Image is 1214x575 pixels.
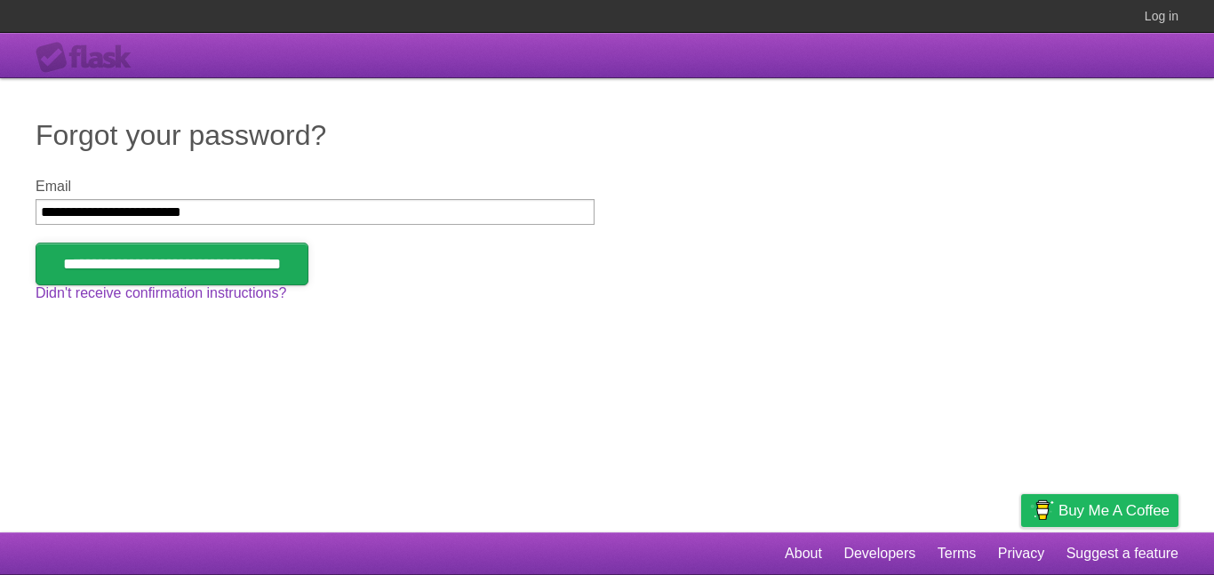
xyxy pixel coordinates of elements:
[1058,495,1170,526] span: Buy me a coffee
[1021,494,1178,527] a: Buy me a coffee
[938,537,977,571] a: Terms
[843,537,915,571] a: Developers
[1030,495,1054,525] img: Buy me a coffee
[36,114,1178,156] h1: Forgot your password?
[36,285,286,300] a: Didn't receive confirmation instructions?
[36,179,595,195] label: Email
[785,537,822,571] a: About
[36,42,142,74] div: Flask
[1066,537,1178,571] a: Suggest a feature
[998,537,1044,571] a: Privacy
